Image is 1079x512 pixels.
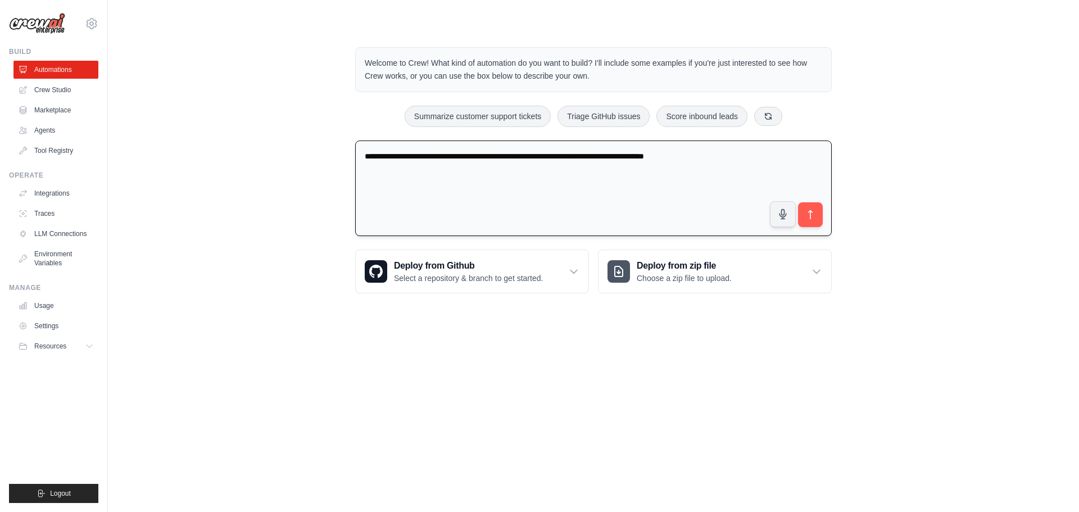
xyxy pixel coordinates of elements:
span: Logout [50,489,71,498]
h3: Deploy from Github [394,259,543,273]
a: Traces [13,205,98,223]
a: Crew Studio [13,81,98,99]
div: Build [9,47,98,56]
iframe: Chat Widget [1023,458,1079,512]
p: Welcome to Crew! What kind of automation do you want to build? I'll include some examples if you'... [365,57,822,83]
a: Tool Registry [13,142,98,160]
p: Select a repository & branch to get started. [394,273,543,284]
a: Integrations [13,184,98,202]
img: Logo [9,13,65,34]
a: Agents [13,121,98,139]
h3: Deploy from zip file [637,259,732,273]
button: Triage GitHub issues [557,106,650,127]
button: Score inbound leads [656,106,747,127]
div: Manage [9,283,98,292]
a: Marketplace [13,101,98,119]
a: Usage [13,297,98,315]
button: Resources [13,337,98,355]
button: Summarize customer support tickets [405,106,551,127]
a: Environment Variables [13,245,98,272]
p: Choose a zip file to upload. [637,273,732,284]
span: Resources [34,342,66,351]
a: LLM Connections [13,225,98,243]
a: Settings [13,317,98,335]
div: Operate [9,171,98,180]
a: Automations [13,61,98,79]
button: Logout [9,484,98,503]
